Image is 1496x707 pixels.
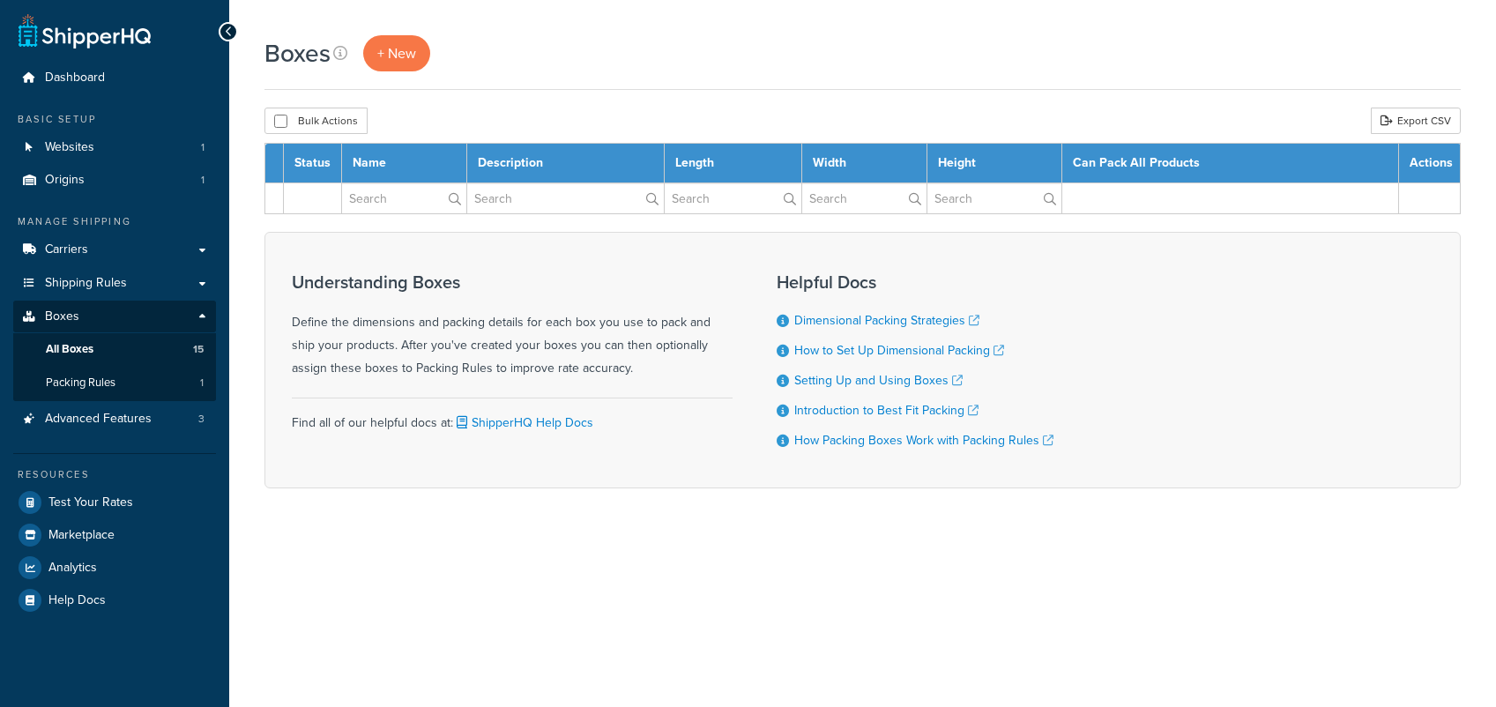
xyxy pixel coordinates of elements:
a: Origins 1 [13,164,216,197]
a: How Packing Boxes Work with Packing Rules [794,431,1053,450]
a: Advanced Features 3 [13,403,216,435]
th: Length [664,144,801,183]
a: Help Docs [13,584,216,616]
span: 1 [200,376,204,391]
a: Analytics [13,552,216,584]
input: Search [802,183,927,213]
span: Test Your Rates [48,495,133,510]
a: Boxes [13,301,216,333]
span: Carriers [45,242,88,257]
span: Dashboard [45,71,105,86]
a: Websites 1 [13,131,216,164]
span: Marketplace [48,528,115,543]
li: Advanced Features [13,403,216,435]
a: Shipping Rules [13,267,216,300]
button: Bulk Actions [264,108,368,134]
th: Actions [1399,144,1461,183]
li: Origins [13,164,216,197]
th: Height [927,144,1062,183]
th: Can Pack All Products [1062,144,1399,183]
a: Introduction to Best Fit Packing [794,401,979,420]
span: 15 [193,342,204,357]
span: Origins [45,173,85,188]
li: Websites [13,131,216,164]
a: Dashboard [13,62,216,94]
th: Description [467,144,665,183]
span: + New [377,43,416,63]
li: Boxes [13,301,216,401]
div: Manage Shipping [13,214,216,229]
div: Find all of our helpful docs at: [292,398,733,435]
span: 1 [201,140,205,155]
span: Shipping Rules [45,276,127,291]
h3: Helpful Docs [777,272,1053,292]
a: Marketplace [13,519,216,551]
a: ShipperHQ Help Docs [453,413,593,432]
span: Help Docs [48,593,106,608]
th: Width [801,144,927,183]
span: Analytics [48,561,97,576]
div: Define the dimensions and packing details for each box you use to pack and ship your products. Af... [292,272,733,380]
div: Resources [13,467,216,482]
li: All Boxes [13,333,216,366]
a: All Boxes 15 [13,333,216,366]
h3: Understanding Boxes [292,272,733,292]
th: Status [284,144,342,183]
a: + New [363,35,430,71]
a: Packing Rules 1 [13,367,216,399]
th: Name [342,144,467,183]
a: Setting Up and Using Boxes [794,371,963,390]
a: How to Set Up Dimensional Packing [794,341,1004,360]
input: Search [467,183,664,213]
span: 3 [198,412,205,427]
span: 1 [201,173,205,188]
input: Search [927,183,1062,213]
a: Export CSV [1371,108,1461,134]
input: Search [342,183,466,213]
h1: Boxes [264,36,331,71]
span: Boxes [45,309,79,324]
div: Basic Setup [13,112,216,127]
a: Test Your Rates [13,487,216,518]
span: Packing Rules [46,376,115,391]
span: All Boxes [46,342,93,357]
span: Websites [45,140,94,155]
a: Dimensional Packing Strategies [794,311,979,330]
span: Advanced Features [45,412,152,427]
a: ShipperHQ Home [19,13,151,48]
input: Search [665,183,801,213]
li: Packing Rules [13,367,216,399]
a: Carriers [13,234,216,266]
